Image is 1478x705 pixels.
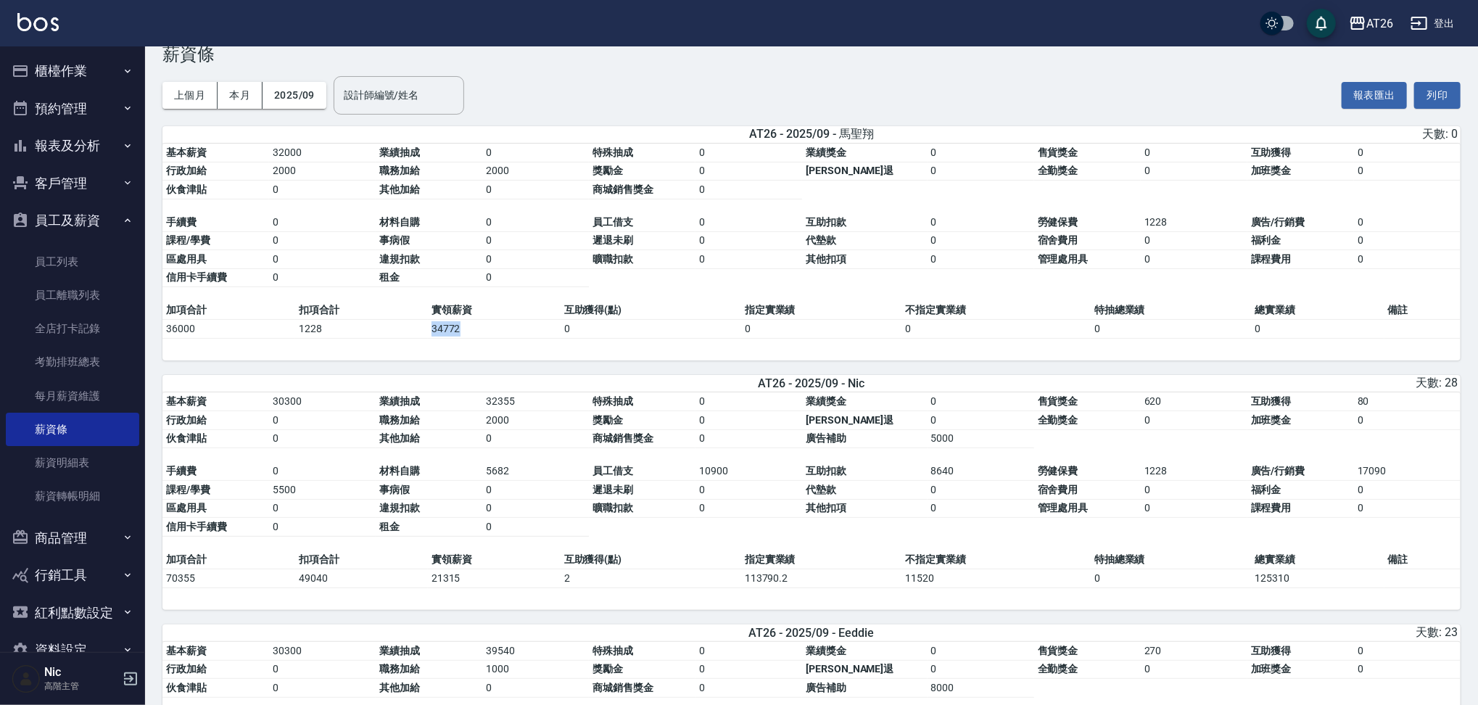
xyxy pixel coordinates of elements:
[593,395,633,407] span: 特殊抽成
[928,660,1034,679] td: 0
[6,52,139,90] button: 櫃檯作業
[1252,320,1384,339] td: 0
[166,645,207,656] span: 基本薪資
[166,147,207,158] span: 基本薪資
[695,162,802,181] td: 0
[379,234,410,246] span: 事病假
[593,663,623,675] span: 獎勵金
[695,679,802,698] td: 0
[1251,147,1292,158] span: 互助獲得
[6,519,139,557] button: 商品管理
[1343,9,1399,38] button: AT26
[482,429,589,448] td: 0
[379,395,420,407] span: 業績抽成
[379,502,420,514] span: 違規扣款
[269,231,376,250] td: 0
[928,481,1034,500] td: 0
[1038,414,1078,426] span: 全勤獎金
[1038,253,1089,265] span: 管理處用具
[1405,10,1461,37] button: 登出
[1251,234,1281,246] span: 福利金
[166,395,207,407] span: 基本薪資
[6,127,139,165] button: 報表及分析
[806,216,846,228] span: 互助扣款
[1141,392,1247,411] td: 620
[6,245,139,279] a: 員工列表
[902,569,1091,587] td: 11520
[695,481,802,500] td: 0
[561,320,741,339] td: 0
[482,462,589,481] td: 5682
[218,82,263,109] button: 本月
[379,663,420,675] span: 職務加給
[1251,395,1292,407] span: 互助獲得
[379,432,420,444] span: 其他加給
[1251,465,1305,477] span: 廣告/行銷費
[928,499,1034,518] td: 0
[379,682,420,693] span: 其他加給
[482,518,589,537] td: 0
[269,642,376,661] td: 30300
[269,411,376,430] td: 0
[379,465,420,477] span: 材料自購
[1091,320,1252,339] td: 0
[593,502,633,514] span: 曠職扣款
[166,165,207,176] span: 行政加給
[1141,250,1247,269] td: 0
[928,642,1034,661] td: 0
[806,465,846,477] span: 互助扣款
[269,462,376,481] td: 0
[263,82,326,109] button: 2025/09
[593,432,653,444] span: 商城銷售獎金
[428,569,561,587] td: 21315
[162,551,295,569] td: 加項合計
[928,392,1034,411] td: 0
[269,481,376,500] td: 5500
[269,660,376,679] td: 0
[741,551,902,569] td: 指定實業績
[806,147,846,158] span: 業績獎金
[1031,127,1458,142] div: 天數: 0
[928,462,1034,481] td: 8640
[269,499,376,518] td: 0
[1141,411,1247,430] td: 0
[741,301,902,320] td: 指定實業績
[1251,253,1292,265] span: 課程費用
[6,556,139,594] button: 行銷工具
[6,413,139,446] a: 薪資條
[1251,663,1292,675] span: 加班獎金
[379,147,420,158] span: 業績抽成
[379,165,420,176] span: 職務加給
[1141,213,1247,232] td: 1228
[1384,301,1461,320] td: 備註
[806,165,893,176] span: [PERSON_NAME]退
[44,680,118,693] p: 高階主管
[806,663,893,675] span: [PERSON_NAME]退
[1307,9,1336,38] button: save
[166,216,197,228] span: 手續費
[806,484,836,495] span: 代墊款
[1141,144,1247,162] td: 0
[928,250,1034,269] td: 0
[166,271,227,283] span: 信用卡手續費
[482,268,589,287] td: 0
[379,184,420,195] span: 其他加給
[379,271,400,283] span: 租金
[269,518,376,537] td: 0
[6,594,139,632] button: 紅利點數設定
[295,569,428,587] td: 49040
[482,250,589,269] td: 0
[593,465,633,477] span: 員工借支
[1354,213,1461,232] td: 0
[6,631,139,669] button: 資料設定
[1038,234,1078,246] span: 宿舍費用
[482,660,589,679] td: 1000
[1038,663,1078,675] span: 全勤獎金
[695,411,802,430] td: 0
[269,213,376,232] td: 0
[695,499,802,518] td: 0
[593,414,623,426] span: 獎勵金
[6,90,139,128] button: 預約管理
[695,392,802,411] td: 0
[695,660,802,679] td: 0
